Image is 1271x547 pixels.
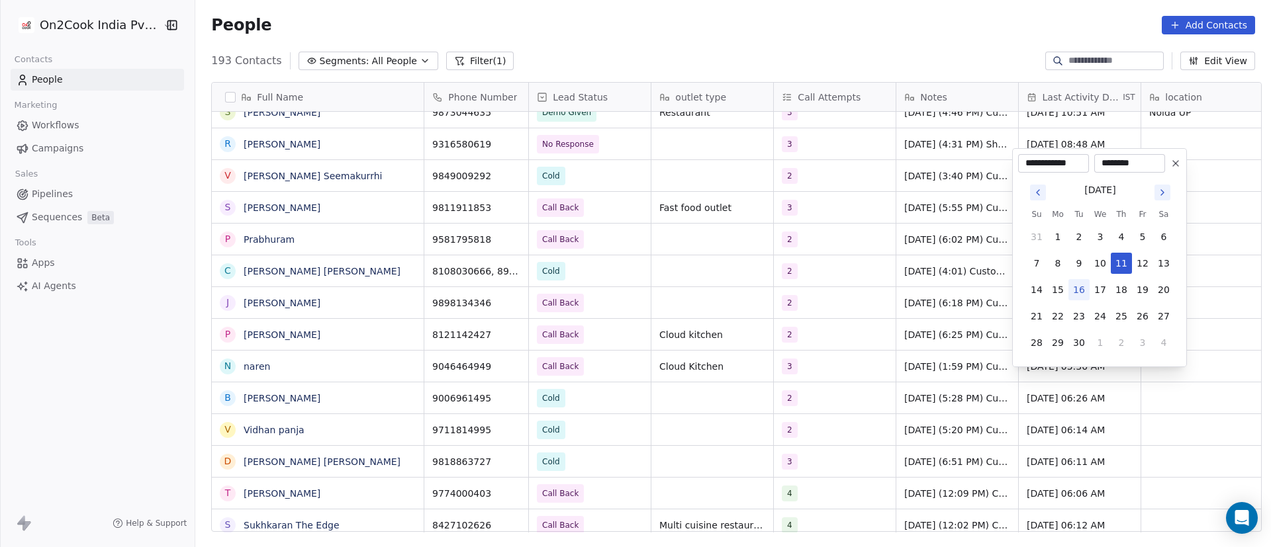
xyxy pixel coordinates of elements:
[1090,332,1111,353] button: 1
[1047,226,1068,247] button: 1
[1153,332,1174,353] button: 4
[1047,332,1068,353] button: 29
[1153,226,1174,247] button: 6
[1084,183,1115,197] div: [DATE]
[1153,183,1172,202] button: Go to next month
[1153,306,1174,327] button: 27
[1153,253,1174,274] button: 13
[1111,208,1132,221] th: Thursday
[1153,279,1174,300] button: 20
[1068,332,1090,353] button: 30
[1090,253,1111,274] button: 10
[1090,226,1111,247] button: 3
[1026,306,1047,327] button: 21
[1068,279,1090,300] button: 16
[1111,253,1132,274] button: 11
[1026,253,1047,274] button: 7
[1153,208,1174,221] th: Saturday
[1047,208,1068,221] th: Monday
[1026,208,1047,221] th: Sunday
[1111,306,1132,327] button: 25
[1068,306,1090,327] button: 23
[1111,226,1132,247] button: 4
[1132,208,1153,221] th: Friday
[1047,253,1068,274] button: 8
[1068,253,1090,274] button: 9
[1090,208,1111,221] th: Wednesday
[1132,253,1153,274] button: 12
[1026,332,1047,353] button: 28
[1132,306,1153,327] button: 26
[1068,208,1090,221] th: Tuesday
[1090,306,1111,327] button: 24
[1029,183,1047,202] button: Go to previous month
[1026,279,1047,300] button: 14
[1132,279,1153,300] button: 19
[1132,226,1153,247] button: 5
[1111,332,1132,353] button: 2
[1132,332,1153,353] button: 3
[1111,279,1132,300] button: 18
[1047,279,1068,300] button: 15
[1026,226,1047,247] button: 31
[1090,279,1111,300] button: 17
[1047,306,1068,327] button: 22
[1068,226,1090,247] button: 2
